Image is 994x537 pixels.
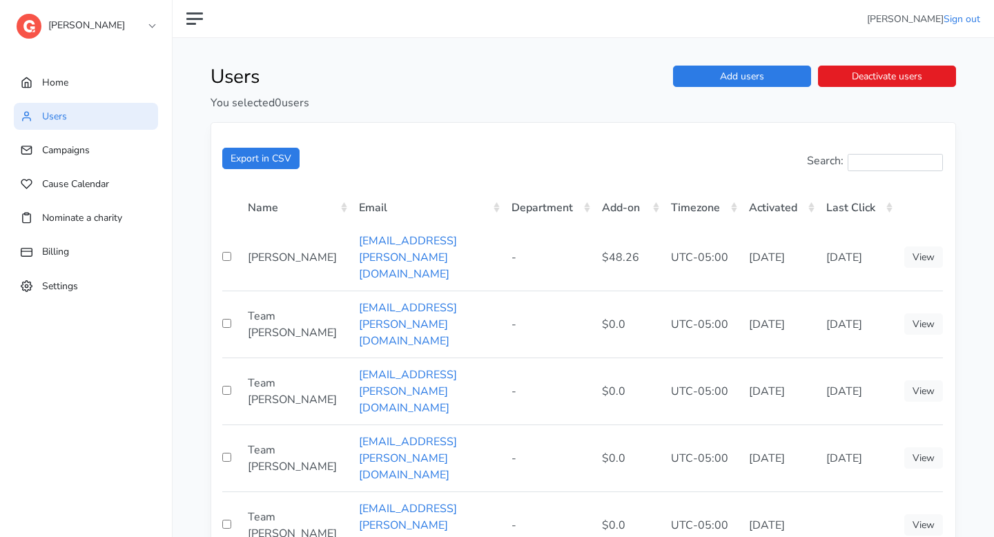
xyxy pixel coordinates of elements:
[818,66,956,87] a: Deactivate users
[351,189,503,224] th: Email: activate to sort column ascending
[741,224,818,291] td: [DATE]
[818,424,896,491] td: [DATE]
[211,95,573,111] p: You selected users
[42,76,68,89] span: Home
[904,313,943,335] a: View
[741,189,818,224] th: Activated: activate to sort column ascending
[240,189,351,224] th: Name: activate to sort column ascending
[904,447,943,469] a: View
[14,103,158,130] a: Users
[594,358,663,424] td: $0.0
[904,380,943,402] a: View
[17,10,155,35] a: [PERSON_NAME]
[359,367,457,416] a: [EMAIL_ADDRESS][PERSON_NAME][DOMAIN_NAME]
[904,246,943,268] a: View
[673,66,811,87] a: Add users
[14,69,158,96] a: Home
[663,224,741,291] td: UTC-05:00
[741,358,818,424] td: [DATE]
[17,14,41,39] img: logo-dashboard-4662da770dd4bea1a8774357aa970c5cb092b4650ab114813ae74da458e76571.svg
[663,291,741,358] td: UTC-05:00
[741,424,818,491] td: [DATE]
[818,189,896,224] th: Last Click: activate to sort column ascending
[359,434,457,482] a: [EMAIL_ADDRESS][PERSON_NAME][DOMAIN_NAME]
[42,177,109,191] span: Cause Calendar
[904,514,943,536] a: View
[594,189,663,224] th: Add-on: activate to sort column ascending
[42,110,67,123] span: Users
[240,224,351,291] td: [PERSON_NAME]
[359,300,457,349] a: [EMAIL_ADDRESS][PERSON_NAME][DOMAIN_NAME]
[944,12,980,26] a: Sign out
[275,95,282,110] span: 0
[359,233,457,282] a: [EMAIL_ADDRESS][PERSON_NAME][DOMAIN_NAME]
[848,154,943,171] input: Search:
[240,358,351,424] td: Team [PERSON_NAME]
[663,424,741,491] td: UTC-05:00
[594,224,663,291] td: $48.26
[14,137,158,164] a: Campaigns
[503,424,594,491] td: -
[211,66,573,89] h1: Users
[240,291,351,358] td: Team [PERSON_NAME]
[231,152,291,165] span: Export in CSV
[503,291,594,358] td: -
[594,424,663,491] td: $0.0
[503,224,594,291] td: -
[663,358,741,424] td: UTC-05:00
[594,291,663,358] td: $0.0
[503,189,594,224] th: Department: activate to sort column ascending
[14,273,158,300] a: Settings
[503,358,594,424] td: -
[14,204,158,231] a: Nominate a charity
[42,211,122,224] span: Nominate a charity
[14,238,158,265] a: Billing
[807,153,943,171] label: Search:
[240,424,351,491] td: Team [PERSON_NAME]
[818,291,896,358] td: [DATE]
[741,291,818,358] td: [DATE]
[14,170,158,197] a: Cause Calendar
[663,189,741,224] th: Timezone: activate to sort column ascending
[42,245,69,258] span: Billing
[818,358,896,424] td: [DATE]
[867,12,980,26] li: [PERSON_NAME]
[222,148,300,169] button: Export in CSV
[42,144,90,157] span: Campaigns
[818,224,896,291] td: [DATE]
[42,279,78,292] span: Settings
